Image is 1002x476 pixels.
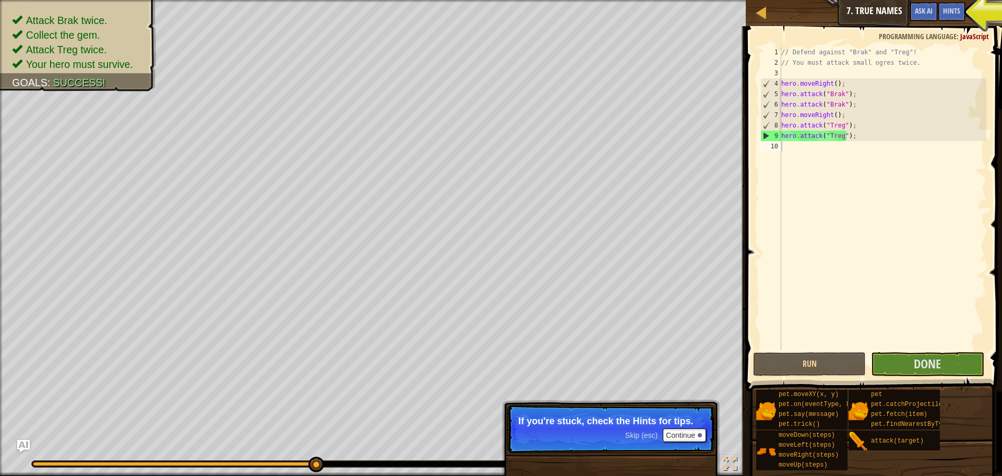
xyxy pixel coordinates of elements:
button: Show game menu [971,2,997,27]
div: 8 [761,120,781,131]
div: 5 [761,89,781,99]
span: pet.say(message) [779,411,839,418]
button: Toggle fullscreen [720,455,741,476]
span: pet.fetch(item) [871,411,927,418]
span: Goals [12,77,47,88]
img: portrait.png [849,401,868,421]
p: If you're stuck, check the Hints for tips. [518,416,703,426]
li: Your hero must survive. [12,57,145,72]
span: Attack Treg twice. [26,44,107,55]
div: 6 [761,99,781,110]
button: Continue [663,428,706,442]
button: Run [753,352,866,376]
span: Hints [943,6,960,16]
div: 4 [761,78,781,89]
div: 10 [760,141,781,152]
span: Success! [53,77,105,88]
span: attack(target) [871,437,924,445]
button: Ask AI [17,440,30,452]
button: Ask AI [910,2,938,21]
img: portrait.png [756,442,776,461]
div: 1 [760,47,781,57]
img: portrait.png [756,401,776,421]
button: Done [871,352,984,376]
div: 7 [761,110,781,120]
span: pet.moveXY(x, y) [779,391,839,398]
span: pet.trick() [779,421,820,428]
span: Your hero must survive. [26,59,133,70]
span: moveRight(steps) [779,451,839,459]
span: : [957,31,960,41]
span: pet.on(eventType, handler) [779,401,876,408]
span: : [47,77,53,88]
img: portrait.png [849,432,868,451]
span: Ask AI [915,6,933,16]
span: pet [871,391,882,398]
li: Attack Brak twice. [12,13,145,28]
li: Collect the gem. [12,28,145,42]
span: Collect the gem. [26,29,100,41]
span: Programming language [879,31,957,41]
li: Attack Treg twice. [12,42,145,57]
span: Attack Brak twice. [26,15,108,26]
span: pet.catchProjectile(arrow) [871,401,969,408]
div: 3 [760,68,781,78]
span: moveLeft(steps) [779,442,835,449]
span: moveUp(steps) [779,461,828,469]
span: JavaScript [960,31,989,41]
span: pet.findNearestByType(type) [871,421,972,428]
div: 9 [761,131,781,141]
span: Done [914,355,941,372]
span: Skip (esc) [625,431,658,439]
span: moveDown(steps) [779,432,835,439]
div: 2 [760,57,781,68]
